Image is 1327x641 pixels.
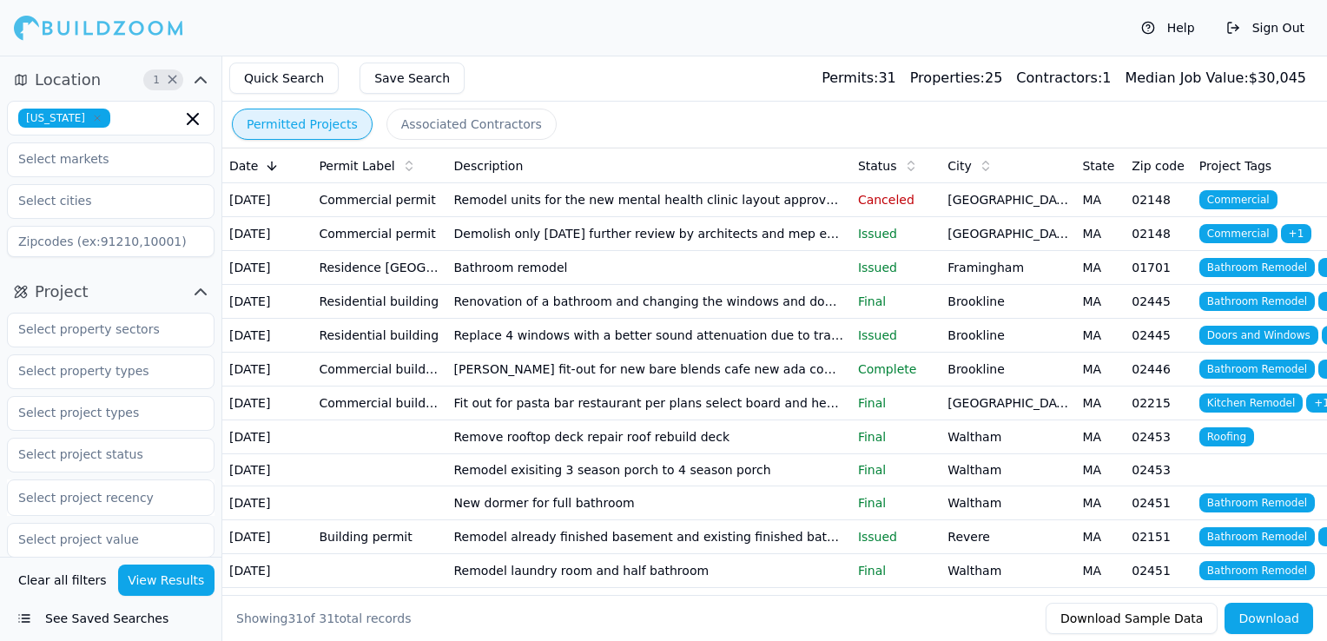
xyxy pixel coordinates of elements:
span: Bathroom Remodel [1199,561,1315,580]
span: Permit Label [319,157,394,175]
span: 31 [287,611,303,625]
td: MA [1075,319,1125,353]
button: Project [7,278,215,306]
p: Canceled [858,191,934,208]
td: Brookline [941,353,1075,387]
td: [PERSON_NAME] [941,588,1075,622]
span: Median Job Value: [1125,69,1248,86]
td: MA [1075,353,1125,387]
div: 25 [910,68,1003,89]
td: [DATE] [222,554,312,588]
span: Status [858,157,897,175]
td: Remodel units for the new mental health clinic layout approved by the zoning board [447,183,851,217]
span: Kitchen Remodel [1199,393,1303,413]
td: [DATE] [222,285,312,319]
input: Zipcodes (ex:91210,10001) [7,226,215,257]
td: 02446 [1125,353,1192,387]
td: [DATE] [222,520,312,554]
button: Download [1225,603,1313,634]
td: 02149 [1125,588,1192,622]
span: Roofing [1199,427,1254,446]
td: Waltham [941,554,1075,588]
span: Date [229,157,258,175]
td: Waltham [941,454,1075,486]
td: [DATE] [222,387,312,420]
p: Issued [858,528,934,545]
td: MA [1075,285,1125,319]
td: [PERSON_NAME] fit-out for new bare blends cafe new ada compliant bathroom install kitchen new flo... [447,353,851,387]
td: Commercial building [312,353,446,387]
button: Help [1132,14,1204,42]
p: Final [858,562,934,579]
td: [DATE] [222,217,312,251]
td: 02148 [1125,217,1192,251]
div: 31 [822,68,896,89]
span: Bathroom Remodel [1199,527,1315,546]
p: Final [858,494,934,512]
span: + 1 [1281,224,1312,243]
td: MA [1075,588,1125,622]
button: View Results [118,565,215,596]
span: Bathroom Remodel [1199,258,1315,277]
td: Remodel laundry room and half bathroom [447,554,851,588]
td: [GEOGRAPHIC_DATA] [941,183,1075,217]
p: Complete [858,360,934,378]
div: $ 30,045 [1125,68,1306,89]
td: [DATE] [222,183,312,217]
span: Bathroom Remodel [1199,493,1315,512]
span: Clear Location filters [166,76,179,84]
p: Issued [858,327,934,344]
td: Revere [941,520,1075,554]
span: Bathroom Remodel [1199,292,1315,311]
td: Commercial permit [312,217,446,251]
button: See Saved Searches [7,603,215,634]
input: Select property types [8,355,192,387]
button: Save Search [360,63,465,94]
td: 02453 [1125,420,1192,454]
button: Location1Clear Location filters [7,66,215,94]
td: MA [1075,486,1125,520]
input: Select property sectors [8,314,192,345]
td: Renovation of a bathroom and changing the windows and doors from the kitchen. Compliant with 780 ... [447,285,851,319]
td: [DATE] [222,454,312,486]
button: Permitted Projects [232,109,373,140]
td: MA [1075,554,1125,588]
td: Brookline [941,285,1075,319]
p: Final [858,428,934,446]
td: MA [1075,217,1125,251]
td: MA [1075,183,1125,217]
td: Replace 4 windows with a better sound attenuation due to train noise *all work must comply with 7... [447,319,851,353]
p: Issued [858,259,934,276]
div: 1 [1016,68,1111,89]
td: 02445 [1125,319,1192,353]
td: [GEOGRAPHIC_DATA] [941,387,1075,420]
span: Permits: [822,69,878,86]
td: 02445 [1125,285,1192,319]
td: New dormer for full bathroom [447,486,851,520]
button: Associated Contractors [386,109,557,140]
td: 01701 [1125,251,1192,285]
input: Select markets [8,143,192,175]
button: Sign Out [1218,14,1313,42]
td: Remove rooftop deck repair roof rebuild deck [447,420,851,454]
span: 1 [148,71,165,89]
td: MA [1075,251,1125,285]
td: Remodel already finished basement and existing finished bathroom remodel first floor bathroom new... [447,520,851,554]
span: Contractors: [1016,69,1102,86]
button: Clear all filters [14,565,111,596]
td: 02453 [1125,454,1192,486]
td: [DATE] [222,251,312,285]
td: Brookline [941,319,1075,353]
span: 31 [319,611,334,625]
td: Residence [GEOGRAPHIC_DATA] [312,251,446,285]
p: Final [858,293,934,310]
span: Properties: [910,69,985,86]
span: Commercial [1199,190,1277,209]
td: Bathroom remodel [447,251,851,285]
td: Commercial permit [312,183,446,217]
td: Bathroom remodel 2nd floor [447,588,851,622]
td: [DATE] [222,353,312,387]
span: Project [35,280,89,304]
td: MA [1075,454,1125,486]
td: 02215 [1125,387,1192,420]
